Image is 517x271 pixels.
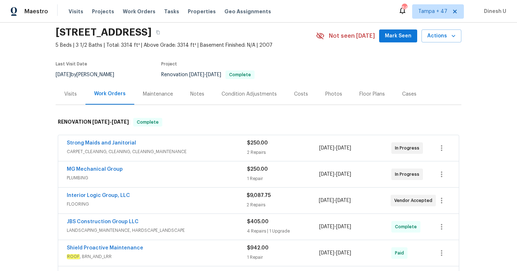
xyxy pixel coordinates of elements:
span: $405.00 [247,219,269,224]
div: Cases [402,91,416,98]
span: Project [161,62,177,66]
h2: [STREET_ADDRESS] [56,29,152,36]
a: MG Mechanical Group [67,167,123,172]
span: - [92,119,129,124]
span: In Progress [395,171,422,178]
span: Not seen [DATE] [329,32,375,40]
span: Geo Assignments [224,8,271,15]
div: 2 Repairs [247,201,318,208]
span: [DATE] [319,251,334,256]
div: Maintenance [143,91,173,98]
span: - [319,144,351,152]
span: [DATE] [206,72,221,77]
span: Complete [226,73,254,77]
span: [DATE] [336,172,351,177]
span: [DATE] [336,198,351,203]
span: - [319,223,351,230]
span: [DATE] [112,119,129,124]
span: - [319,171,351,178]
span: FLOORING [67,201,247,208]
span: , BRN_AND_LRR [67,253,247,260]
span: Maestro [24,8,48,15]
span: $250.00 [247,141,268,146]
em: ROOF [67,254,80,259]
span: Vendor Accepted [394,197,435,204]
span: Properties [188,8,216,15]
span: [DATE] [319,224,334,229]
span: [DATE] [319,172,334,177]
span: CARPET_CLEANING, CLEANING, CLEANING_MAINTENANCE [67,148,247,155]
span: Actions [427,32,456,41]
span: $9,087.75 [247,193,271,198]
div: by [PERSON_NAME] [56,70,123,79]
span: - [319,249,351,257]
span: $942.00 [247,245,269,251]
button: Copy Address [152,26,164,39]
span: Paid [395,249,407,257]
div: 1 Repair [247,175,319,182]
div: RENOVATION [DATE]-[DATE]Complete [56,111,461,134]
span: PLUMBING [67,174,247,182]
span: 5 Beds | 3 1/2 Baths | Total: 3314 ft² | Above Grade: 3314 ft² | Basement Finished: N/A | 2007 [56,42,316,49]
span: [DATE] [336,146,351,151]
div: 840 [402,4,407,12]
span: Projects [92,8,114,15]
span: Complete [134,119,162,126]
span: [DATE] [92,119,110,124]
span: LANDSCAPING_MAINTENANCE, HARDSCAPE_LANDSCAPE [67,227,247,234]
span: Tampa + 47 [418,8,447,15]
a: Interior Logic Group, LLC [67,193,130,198]
a: Strong Maids and Janitorial [67,141,136,146]
span: In Progress [395,144,422,152]
button: Mark Seen [379,29,417,43]
span: Tasks [164,9,179,14]
span: $250.00 [247,167,268,172]
span: Visits [69,8,83,15]
span: [DATE] [319,146,334,151]
span: [DATE] [319,198,334,203]
span: Complete [395,223,420,230]
a: Shield Proactive Maintenance [67,245,143,251]
div: Notes [190,91,204,98]
button: Actions [421,29,461,43]
span: Last Visit Date [56,62,87,66]
a: JBS Construction Group LLC [67,219,139,224]
div: 2 Repairs [247,149,319,156]
span: [DATE] [56,72,71,77]
div: Condition Adjustments [222,91,277,98]
div: 1 Repair [247,254,319,261]
span: Dinesh U [481,8,506,15]
span: [DATE] [336,251,351,256]
span: - [319,197,351,204]
span: Renovation [161,72,255,77]
h6: RENOVATION [58,118,129,127]
span: [DATE] [336,224,351,229]
div: Visits [64,91,77,98]
div: Floor Plans [359,91,385,98]
span: - [189,72,221,77]
div: 4 Repairs | 1 Upgrade [247,228,319,235]
div: Costs [294,91,308,98]
span: [DATE] [189,72,204,77]
div: Work Orders [94,90,126,97]
span: Work Orders [123,8,155,15]
div: Photos [325,91,342,98]
span: Mark Seen [385,32,411,41]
